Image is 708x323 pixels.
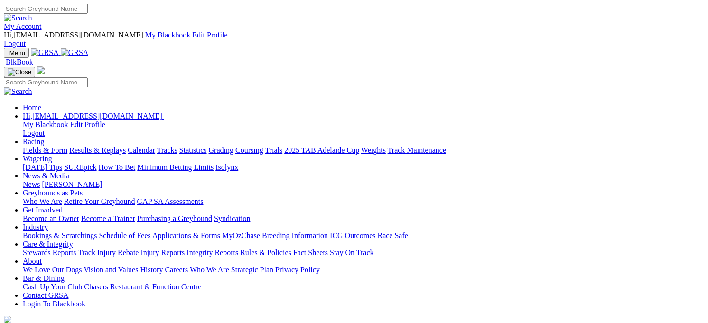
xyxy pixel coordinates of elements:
a: Who We Are [190,266,229,274]
div: Industry [23,231,704,240]
div: Get Involved [23,214,704,223]
a: My Blackbook [23,120,68,129]
div: Greyhounds as Pets [23,197,704,206]
a: Rules & Policies [240,249,291,257]
img: Search [4,87,32,96]
a: Care & Integrity [23,240,73,248]
a: SUREpick [64,163,96,171]
a: Coursing [235,146,263,154]
a: Stewards Reports [23,249,76,257]
a: News [23,180,40,188]
a: Schedule of Fees [99,231,150,240]
a: Trials [265,146,282,154]
a: Bookings & Scratchings [23,231,97,240]
a: Who We Are [23,197,62,205]
a: Purchasing a Greyhound [137,214,212,222]
a: Injury Reports [140,249,185,257]
a: Statistics [179,146,207,154]
button: Toggle navigation [4,67,35,77]
div: Wagering [23,163,704,172]
a: Industry [23,223,48,231]
a: How To Bet [99,163,136,171]
a: About [23,257,42,265]
a: Vision and Values [84,266,138,274]
a: Login To Blackbook [23,300,85,308]
a: Tracks [157,146,177,154]
a: We Love Our Dogs [23,266,82,274]
a: 2025 TAB Adelaide Cup [284,146,359,154]
img: Close [8,68,31,76]
a: GAP SA Assessments [137,197,204,205]
img: GRSA [31,48,59,57]
a: Home [23,103,41,111]
img: GRSA [61,48,89,57]
a: Racing [23,138,44,146]
a: MyOzChase [222,231,260,240]
a: Careers [165,266,188,274]
span: BlkBook [6,58,33,66]
a: Chasers Restaurant & Function Centre [84,283,201,291]
a: Become an Owner [23,214,79,222]
a: Results & Replays [69,146,126,154]
a: My Blackbook [145,31,191,39]
a: Greyhounds as Pets [23,189,83,197]
a: Grading [209,146,233,154]
a: Privacy Policy [275,266,320,274]
a: Stay On Track [330,249,373,257]
a: Track Maintenance [388,146,446,154]
span: Hi, [EMAIL_ADDRESS][DOMAIN_NAME] [23,112,162,120]
img: Search [4,14,32,22]
a: Isolynx [215,163,238,171]
a: Fields & Form [23,146,67,154]
a: My Account [4,22,42,30]
button: Toggle navigation [4,48,29,58]
a: ICG Outcomes [330,231,375,240]
a: Race Safe [377,231,408,240]
a: [DATE] Tips [23,163,62,171]
div: Racing [23,146,704,155]
div: Hi,[EMAIL_ADDRESS][DOMAIN_NAME] [23,120,704,138]
a: Contact GRSA [23,291,68,299]
a: Hi,[EMAIL_ADDRESS][DOMAIN_NAME] [23,112,164,120]
a: Fact Sheets [293,249,328,257]
a: History [140,266,163,274]
span: Hi, [EMAIL_ADDRESS][DOMAIN_NAME] [4,31,143,39]
input: Search [4,4,88,14]
a: Calendar [128,146,155,154]
span: Menu [9,49,25,56]
a: News & Media [23,172,69,180]
div: News & Media [23,180,704,189]
a: Track Injury Rebate [78,249,139,257]
a: Become a Trainer [81,214,135,222]
a: Get Involved [23,206,63,214]
a: Bar & Dining [23,274,65,282]
a: Syndication [214,214,250,222]
a: Applications & Forms [152,231,220,240]
a: Retire Your Greyhound [64,197,135,205]
a: Logout [23,129,45,137]
a: Breeding Information [262,231,328,240]
div: About [23,266,704,274]
a: Wagering [23,155,52,163]
a: Integrity Reports [186,249,238,257]
a: Strategic Plan [231,266,273,274]
a: Edit Profile [192,31,227,39]
img: logo-grsa-white.png [37,66,45,74]
a: BlkBook [4,58,33,66]
a: Logout [4,39,26,47]
div: Bar & Dining [23,283,704,291]
a: Cash Up Your Club [23,283,82,291]
div: Care & Integrity [23,249,704,257]
a: Minimum Betting Limits [137,163,214,171]
div: My Account [4,31,704,48]
a: [PERSON_NAME] [42,180,102,188]
a: Weights [361,146,386,154]
input: Search [4,77,88,87]
a: Edit Profile [70,120,105,129]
